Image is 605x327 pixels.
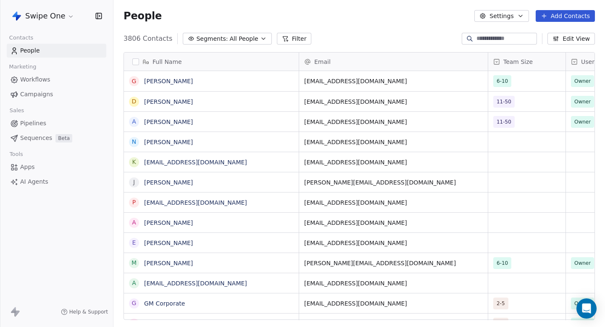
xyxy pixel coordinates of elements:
button: Edit View [547,33,595,45]
button: Swipe One [10,9,76,23]
span: [EMAIL_ADDRESS][DOMAIN_NAME] [304,219,483,227]
div: M [132,258,137,267]
span: Workflows [20,75,50,84]
div: A [132,218,136,227]
span: 3806 Contacts [124,34,172,44]
span: Contacts [5,32,37,44]
div: grid [124,71,299,320]
span: Beta [55,134,72,142]
span: Owner [574,77,591,85]
div: k [132,158,136,166]
span: [PERSON_NAME][EMAIL_ADDRESS][DOMAIN_NAME] [304,178,483,187]
a: Campaigns [7,87,106,101]
div: Email [299,53,488,71]
span: AI Agents [20,177,48,186]
span: Email [314,58,331,66]
a: [PERSON_NAME] [144,179,193,186]
a: [PERSON_NAME] [144,320,193,327]
a: [PERSON_NAME] [144,78,193,84]
a: Pipelines [7,116,106,130]
a: Workflows [7,73,106,87]
a: Apps [7,160,106,174]
span: All People [229,34,258,43]
a: AI Agents [7,175,106,189]
div: N [132,137,136,146]
span: [EMAIL_ADDRESS][DOMAIN_NAME] [304,158,483,166]
a: [PERSON_NAME] [144,119,193,125]
span: 2-5 [497,299,505,308]
div: a [132,279,136,287]
span: Full Name [153,58,182,66]
span: [EMAIL_ADDRESS][DOMAIN_NAME] [304,299,483,308]
div: A [132,117,136,126]
span: Campaigns [20,90,53,99]
span: [EMAIL_ADDRESS][DOMAIN_NAME] [304,279,483,287]
div: J [133,178,135,187]
span: Team Size [503,58,533,66]
span: [EMAIL_ADDRESS][DOMAIN_NAME] [304,77,483,85]
span: [EMAIL_ADDRESS][DOMAIN_NAME] [304,239,483,247]
span: [PERSON_NAME][EMAIL_ADDRESS][DOMAIN_NAME] [304,259,483,267]
span: 11-50 [497,98,511,106]
span: People [20,46,40,55]
span: [EMAIL_ADDRESS][DOMAIN_NAME] [304,138,483,146]
img: Swipe%20One%20Logo%201-1.svg [12,11,22,21]
a: [EMAIL_ADDRESS][DOMAIN_NAME] [144,159,247,166]
span: Marketing [5,61,40,73]
span: Owner [574,118,591,126]
a: [EMAIL_ADDRESS][DOMAIN_NAME] [144,280,247,287]
span: Tools [6,148,26,161]
span: 11-50 [497,118,511,126]
div: Team Size [488,53,566,71]
div: E [132,238,136,247]
div: D [132,97,137,106]
a: People [7,44,106,58]
a: [PERSON_NAME] [144,240,193,246]
div: Open Intercom Messenger [576,298,597,319]
div: G [132,77,137,86]
span: 6-10 [497,259,508,267]
span: [EMAIL_ADDRESS][DOMAIN_NAME] [304,198,483,207]
span: Owner [574,98,591,106]
span: Help & Support [69,309,108,315]
div: Full Name [124,53,299,71]
span: [EMAIL_ADDRESS][DOMAIN_NAME] [304,118,483,126]
button: Add Contacts [536,10,595,22]
a: [PERSON_NAME] [144,98,193,105]
span: Segments: [196,34,228,43]
div: p [132,198,136,207]
span: Sales [6,104,28,117]
a: [EMAIL_ADDRESS][DOMAIN_NAME] [144,199,247,206]
a: [PERSON_NAME] [144,219,193,226]
a: [PERSON_NAME] [144,139,193,145]
span: Sequences [20,134,52,142]
a: SequencesBeta [7,131,106,145]
span: People [124,10,162,22]
span: Owner [574,299,591,308]
span: Owner [574,259,591,267]
span: Pipelines [20,119,46,128]
span: Swipe One [25,11,66,21]
button: Settings [474,10,529,22]
div: G [132,299,137,308]
a: [PERSON_NAME] [144,260,193,266]
span: 6-10 [497,77,508,85]
span: [EMAIL_ADDRESS][DOMAIN_NAME] [304,98,483,106]
button: Filter [277,33,312,45]
span: Apps [20,163,35,171]
a: GM Corporate [144,300,185,307]
a: Help & Support [61,309,108,315]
